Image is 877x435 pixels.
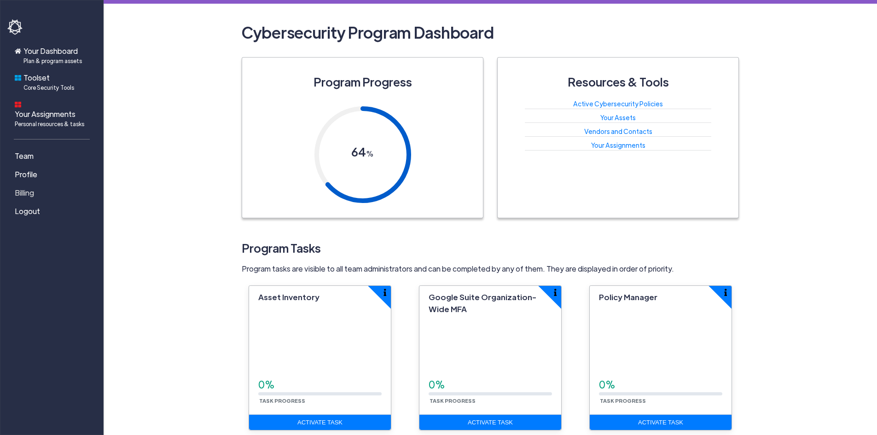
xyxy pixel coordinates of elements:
img: info-icon.svg [554,289,557,296]
span: Google Suite Organization-Wide MFA [429,292,536,314]
img: info-icon.svg [383,289,386,296]
span: Personal resources & tasks [15,120,84,128]
a: Activate Task [249,415,391,430]
a: Active Cybersecurity Policies [573,99,663,108]
span: Team [15,151,34,162]
h3: 64 [351,140,374,165]
small: Task Progress [599,397,647,404]
span: Policy Manager [599,292,657,302]
h3: Program Tasks [242,237,739,260]
p: Program tasks are visible to all team administrators and can be completed by any of them. They ar... [242,263,739,274]
span: % [366,149,374,158]
div: 0% [599,377,722,392]
small: Task Progress [429,397,476,404]
a: Profile [7,165,99,184]
a: Your Assignments [591,141,645,149]
h2: Cybersecurity Program Dashboard [242,18,739,46]
a: Activate Task [419,415,561,430]
a: Logout [7,202,99,220]
a: Your DashboardPlan & program assets [7,42,99,69]
div: 0% [258,377,382,392]
a: Your AssignmentsPersonal resources & tasks [7,95,99,132]
img: info-icon.svg [724,289,727,296]
span: Core Security Tools [23,83,74,92]
img: dashboard-icon.svg [15,101,21,108]
img: home-icon.svg [15,48,21,54]
span: Asset Inventory [258,292,319,302]
a: ToolsetCore Security Tools [7,69,99,95]
a: Vendors and Contacts [584,127,652,135]
span: Billing [15,187,34,198]
span: Plan & program assets [23,57,82,65]
h3: Resources & Tools [568,70,669,93]
h3: Program Progress [314,70,412,93]
span: Toolset [23,72,74,92]
span: Logout [15,206,40,217]
a: Billing [7,184,99,202]
small: Task Progress [258,397,306,404]
span: Your Dashboard [23,46,82,65]
a: Team [7,147,99,165]
a: Your Assets [600,113,636,122]
span: Profile [15,169,37,180]
span: Your Assignments [15,109,84,128]
a: Activate Task [590,415,732,430]
div: 0% [429,377,552,392]
img: havoc-shield-logo-white.png [7,19,24,35]
img: foundations-icon.svg [15,75,21,81]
